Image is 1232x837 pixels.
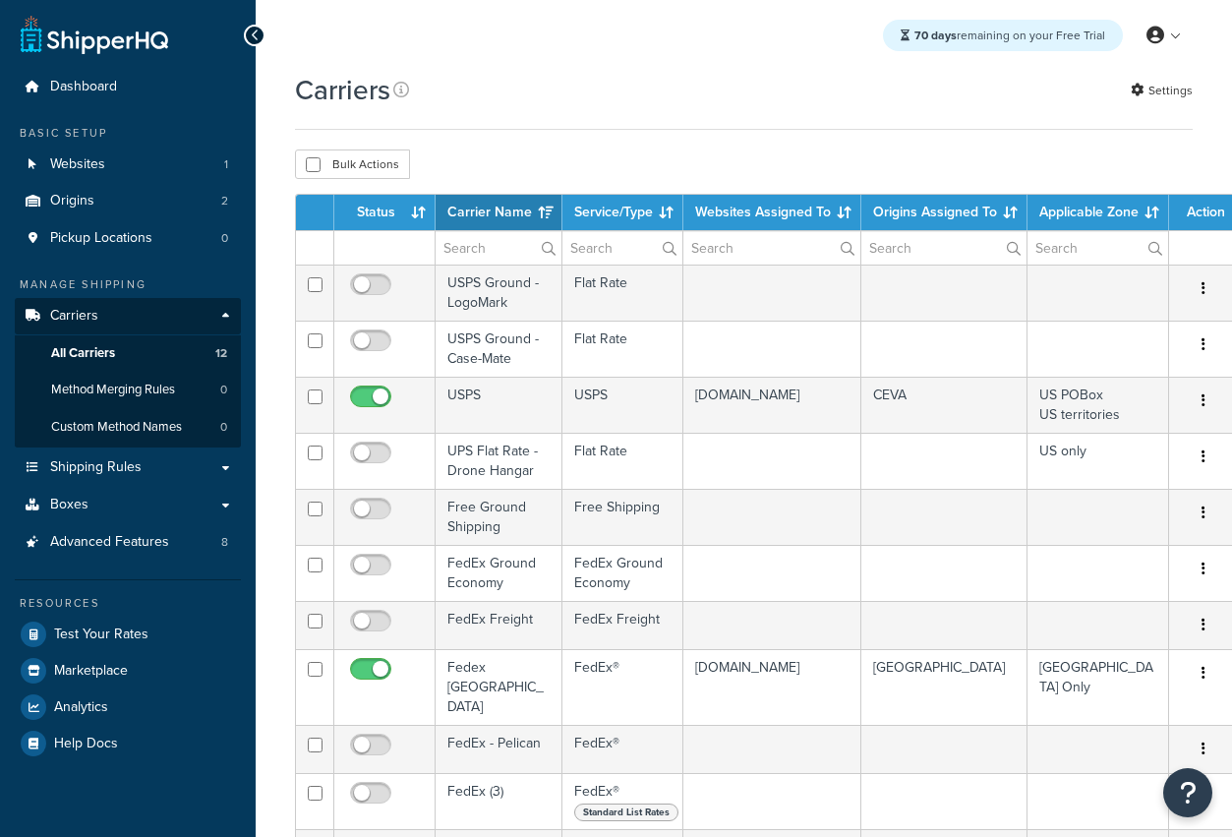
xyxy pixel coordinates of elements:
td: Flat Rate [562,265,683,321]
span: Advanced Features [50,534,169,551]
a: Dashboard [15,69,241,105]
th: Carrier Name: activate to sort column ascending [436,195,562,230]
div: Basic Setup [15,125,241,142]
span: Help Docs [54,736,118,752]
span: Test Your Rates [54,627,148,643]
a: Websites 1 [15,147,241,183]
a: Help Docs [15,726,241,761]
li: Advanced Features [15,524,241,561]
span: All Carriers [51,345,115,362]
span: Boxes [50,497,88,513]
a: Pickup Locations 0 [15,220,241,257]
td: FedEx Ground Economy [562,545,683,601]
td: [DOMAIN_NAME] [683,377,861,433]
td: US POBox US territories [1027,377,1169,433]
span: 2 [221,193,228,209]
td: [GEOGRAPHIC_DATA] Only [1027,649,1169,725]
span: Shipping Rules [50,459,142,476]
td: FedEx Freight [436,601,562,649]
td: [DOMAIN_NAME] [683,649,861,725]
a: Advanced Features 8 [15,524,241,561]
th: Origins Assigned To: activate to sort column ascending [861,195,1027,230]
td: USPS Ground - LogoMark [436,265,562,321]
h1: Carriers [295,71,390,109]
span: 1 [224,156,228,173]
strong: 70 days [914,27,957,44]
span: Origins [50,193,94,209]
td: USPS [436,377,562,433]
div: Manage Shipping [15,276,241,293]
span: Carriers [50,308,98,325]
span: 0 [221,230,228,247]
span: Dashboard [50,79,117,95]
li: Carriers [15,298,241,448]
td: FedEx® [562,725,683,773]
button: Bulk Actions [295,149,410,179]
a: Origins 2 [15,183,241,219]
li: Pickup Locations [15,220,241,257]
a: Method Merging Rules 0 [15,372,241,408]
input: Search [562,231,682,265]
span: Standard List Rates [574,804,678,821]
td: FedEx Freight [562,601,683,649]
a: Custom Method Names 0 [15,409,241,446]
td: Flat Rate [562,433,683,489]
li: Origins [15,183,241,219]
td: USPS [562,377,683,433]
div: remaining on your Free Trial [883,20,1123,51]
span: Method Merging Rules [51,382,175,398]
th: Service/Type: activate to sort column ascending [562,195,683,230]
td: US only [1027,433,1169,489]
a: Boxes [15,487,241,523]
span: 0 [220,419,227,436]
a: ShipperHQ Home [21,15,168,54]
a: Carriers [15,298,241,334]
td: FedEx - Pelican [436,725,562,773]
button: Open Resource Center [1163,768,1212,817]
input: Search [1027,231,1168,265]
td: FedEx® [562,773,683,829]
div: Resources [15,595,241,612]
input: Search [861,231,1027,265]
a: All Carriers 12 [15,335,241,372]
td: UPS Flat Rate - Drone Hangar [436,433,562,489]
li: Custom Method Names [15,409,241,446]
span: Marketplace [54,663,128,680]
td: Flat Rate [562,321,683,377]
td: [GEOGRAPHIC_DATA] [861,649,1027,725]
input: Search [436,231,561,265]
a: Marketplace [15,653,241,688]
td: Free Shipping [562,489,683,545]
td: FedEx (3) [436,773,562,829]
span: 0 [220,382,227,398]
td: FedEx® [562,649,683,725]
a: Settings [1131,77,1193,104]
th: Status: activate to sort column ascending [334,195,436,230]
span: Websites [50,156,105,173]
span: Pickup Locations [50,230,152,247]
td: FedEx Ground Economy [436,545,562,601]
a: Test Your Rates [15,617,241,652]
li: Method Merging Rules [15,372,241,408]
a: Analytics [15,689,241,725]
td: Fedex [GEOGRAPHIC_DATA] [436,649,562,725]
th: Websites Assigned To: activate to sort column ascending [683,195,861,230]
span: Custom Method Names [51,419,182,436]
li: All Carriers [15,335,241,372]
th: Applicable Zone: activate to sort column ascending [1027,195,1169,230]
a: Shipping Rules [15,449,241,486]
td: Free Ground Shipping [436,489,562,545]
td: USPS Ground - Case-Mate [436,321,562,377]
span: 8 [221,534,228,551]
li: Websites [15,147,241,183]
span: Analytics [54,699,108,716]
span: 12 [215,345,227,362]
input: Search [683,231,860,265]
